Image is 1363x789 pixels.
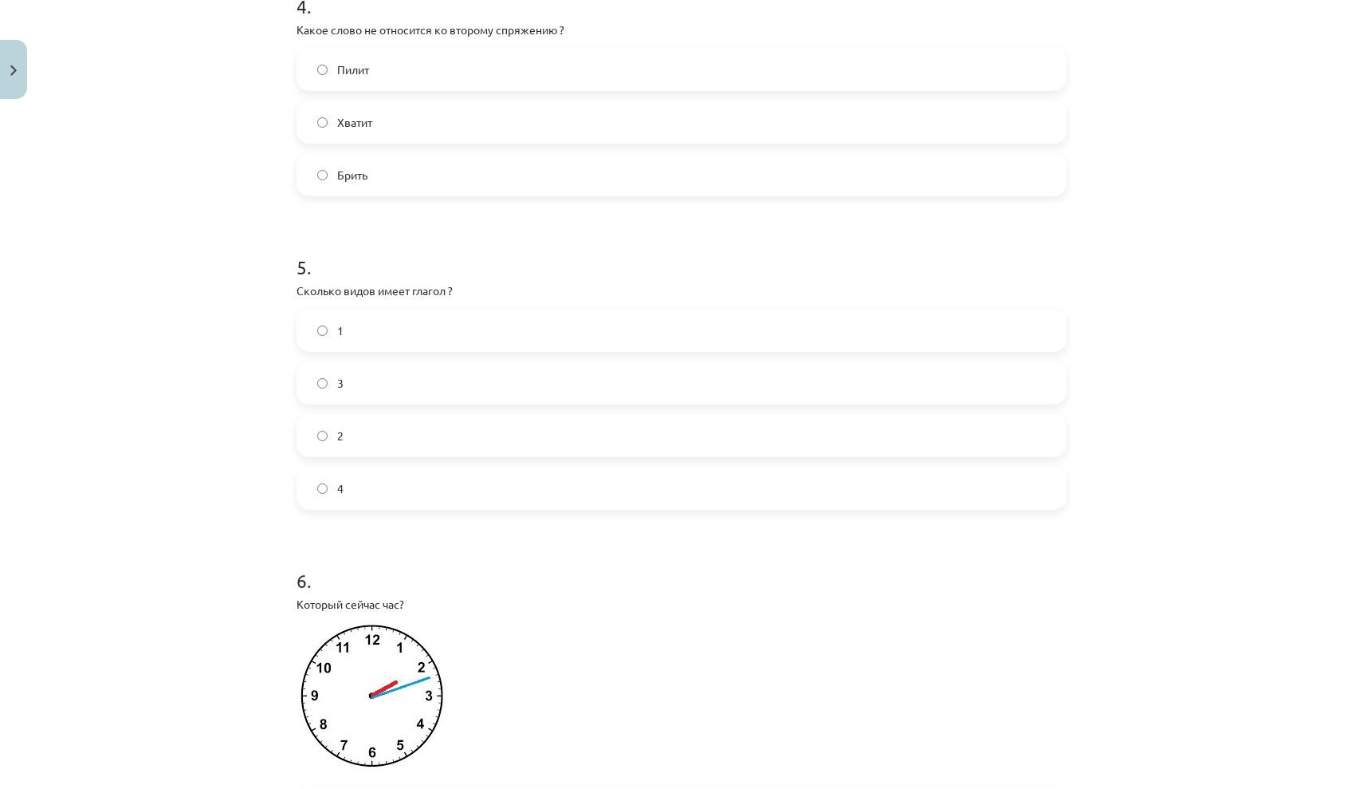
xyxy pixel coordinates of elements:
p: Сколько видов имеет глагол ? [297,282,1066,299]
input: 3 [317,378,328,389]
span: 4 [337,480,344,497]
input: Хватит [317,117,328,128]
input: 4 [317,483,328,494]
input: 2 [317,431,328,441]
img: Который сейчас час? [297,622,451,778]
img: icon-close-lesson-0947bae3869378f0d4975bcd49f059093ad1ed9edebbc8119c70593378902aed.svg [10,65,17,76]
h1: 6 . [297,542,1066,591]
p: Который сейчас час? [297,596,1066,613]
h1: 5 . [297,228,1066,278]
span: 3 [337,375,344,392]
span: Пилит [337,61,369,78]
input: Пилит [317,65,328,75]
span: 2 [337,428,344,444]
span: 1 [337,322,344,339]
input: Брить [317,170,328,180]
p: Какое слово не относится ко второму спряжению ? [297,22,1066,38]
span: Хватит [337,114,372,131]
span: Брить [337,167,367,183]
input: 1 [317,325,328,336]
